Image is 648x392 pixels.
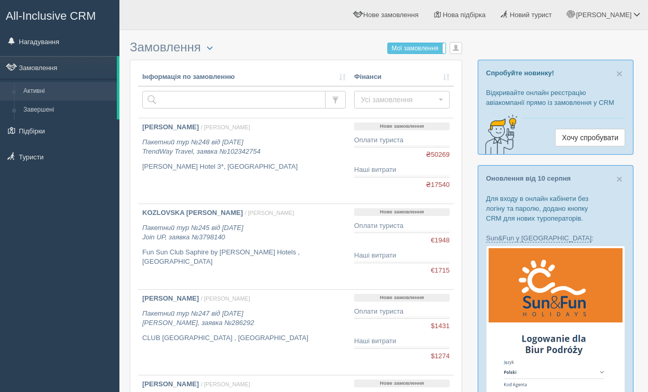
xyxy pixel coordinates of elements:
[138,204,350,289] a: KOZLOVSKA [PERSON_NAME] / [PERSON_NAME] Пакетний тур №245 від [DATE]Join UP, заявка №3798140 Fun ...
[142,162,346,172] p: [PERSON_NAME] Hotel 3*, [GEOGRAPHIC_DATA]
[361,94,436,105] span: Усі замовлення
[426,150,450,160] span: ₴50269
[354,221,450,231] div: Оплати туриста
[142,224,244,241] i: Пакетний тур №245 від [DATE] Join UP, заявка №3798140
[363,11,419,19] span: Нове замовлення
[486,233,625,243] p: :
[478,114,520,155] img: creative-idea-2907357.png
[354,307,450,317] div: Оплати туриста
[142,72,346,82] a: Інформація по замовленню
[142,309,254,327] i: Пакетний тур №247 від [DATE] [PERSON_NAME], заявка №286292
[555,129,625,146] a: Хочу спробувати
[142,209,243,217] b: KOZLOVSKA [PERSON_NAME]
[354,294,450,302] p: Нове замовлення
[354,136,450,145] div: Оплати туриста
[354,165,450,175] div: Наші витрати
[486,174,571,182] a: Оновлення від 10 серпня
[142,91,326,109] input: Пошук за номером замовлення, ПІБ або паспортом туриста
[486,234,591,242] a: Sun&Fun у [GEOGRAPHIC_DATA]
[576,11,631,19] span: [PERSON_NAME]
[486,68,625,78] p: Спробуйте новинку!
[426,180,450,190] span: ₴17540
[354,123,450,130] p: Нове замовлення
[443,11,486,19] span: Нова підбірка
[142,248,346,267] p: Fun Sun Club Saphire by [PERSON_NAME] Hotels , [GEOGRAPHIC_DATA]
[486,194,625,223] p: Для входу в онлайн кабінети без логіну та паролю, додано кнопку CRM для нових туроператорів.
[431,236,450,246] span: €1948
[354,336,450,346] div: Наші витрати
[1,1,119,29] a: All-Inclusive CRM
[138,290,350,375] a: [PERSON_NAME] / [PERSON_NAME] Пакетний тур №247 від [DATE][PERSON_NAME], заявка №286292 CLUB [GEO...
[431,321,450,331] span: $1431
[388,43,446,53] label: Мої замовлення
[616,67,623,79] span: ×
[354,91,450,109] button: Усі замовлення
[142,380,199,388] b: [PERSON_NAME]
[431,352,450,361] span: $1274
[486,88,625,107] p: Відкривайте онлайн реєстрацію авіакомпанії прямо із замовлення у CRM
[19,82,117,101] a: Активні
[616,173,623,184] button: Close
[201,381,250,387] span: / [PERSON_NAME]
[354,380,450,387] p: Нове замовлення
[130,40,462,55] h3: Замовлення
[19,101,117,119] a: Завершені
[138,118,350,204] a: [PERSON_NAME] / [PERSON_NAME] Пакетний тур №248 від [DATE]TrendWay Travel, заявка №102342754 [PER...
[142,123,199,131] b: [PERSON_NAME]
[142,294,199,302] b: [PERSON_NAME]
[616,68,623,79] button: Close
[201,295,250,302] span: / [PERSON_NAME]
[354,72,450,82] a: Фінанси
[245,210,294,216] span: / [PERSON_NAME]
[201,124,250,130] span: / [PERSON_NAME]
[142,138,261,156] i: Пакетний тур №248 від [DATE] TrendWay Travel, заявка №102342754
[6,9,96,22] span: All-Inclusive CRM
[616,173,623,185] span: ×
[354,251,450,261] div: Наші витрати
[142,333,346,343] p: CLUB [GEOGRAPHIC_DATA] , [GEOGRAPHIC_DATA]
[354,208,450,216] p: Нове замовлення
[510,11,552,19] span: Новий турист
[431,266,450,276] span: €1715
